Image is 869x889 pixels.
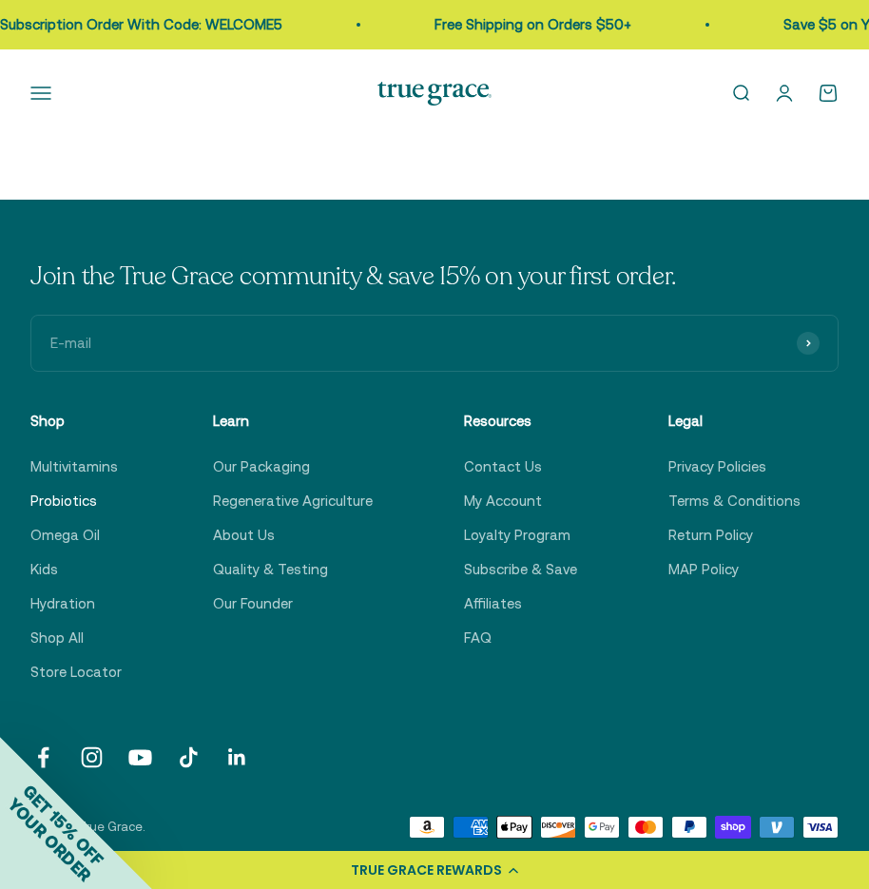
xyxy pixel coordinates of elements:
[464,592,522,615] a: Affiliates
[30,524,100,547] a: Omega Oil
[213,558,328,581] a: Quality & Testing
[668,455,766,478] a: Privacy Policies
[30,455,118,478] a: Multivitamins
[213,490,373,512] a: Regenerative Agriculture
[213,455,310,478] a: Our Packaging
[668,524,753,547] a: Return Policy
[351,860,502,880] div: TRUE GRACE REWARDS
[176,744,202,770] a: Follow on TikTok
[464,558,577,581] a: Subscribe & Save
[30,592,95,615] a: Hydration
[30,261,839,293] p: Join the True Grace community & save 15% on your first order.
[434,16,631,32] a: Free Shipping on Orders $50+
[464,524,570,547] a: Loyalty Program
[464,455,542,478] a: Contact Us
[464,490,542,512] a: My Account
[30,490,97,512] a: Probiotics
[464,410,577,433] p: Resources
[213,592,293,615] a: Our Founder
[668,490,801,512] a: Terms & Conditions
[127,744,153,770] a: Follow on YouTube
[668,410,801,433] p: Legal
[213,524,275,547] a: About Us
[224,744,250,770] a: Follow on LinkedIn
[30,661,122,684] a: Store Locator
[30,410,122,433] p: Shop
[19,781,107,869] span: GET 15% OFF
[30,558,58,581] a: Kids
[668,558,739,581] a: MAP Policy
[4,794,95,885] span: YOUR ORDER
[464,627,492,649] a: FAQ
[30,627,84,649] a: Shop All
[213,410,373,433] p: Learn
